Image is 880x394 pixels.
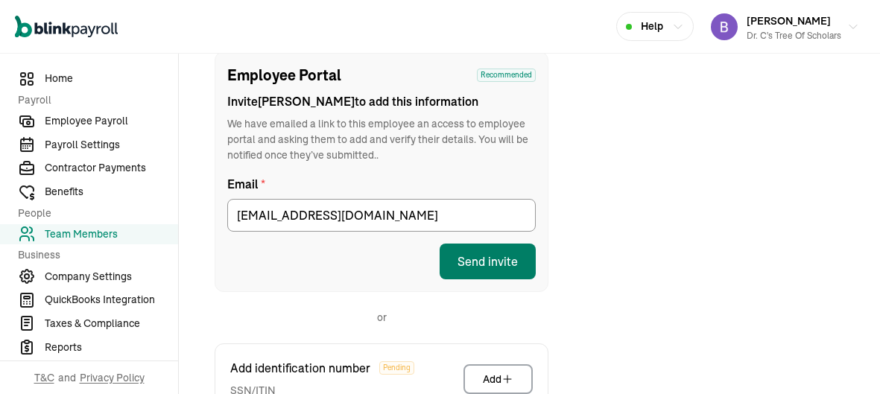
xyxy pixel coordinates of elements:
span: Company Settings [45,269,178,285]
button: Help [616,12,694,41]
span: Reports [45,340,178,355]
span: Pending [379,361,414,375]
button: [PERSON_NAME]Dr. C's Tree of Scholars [705,8,865,45]
span: Taxes & Compliance [45,316,178,331]
span: QuickBooks Integration [45,292,178,308]
span: Payroll [18,92,169,108]
iframe: Chat Widget [805,322,880,394]
span: Invite [PERSON_NAME] to add this information [227,92,536,110]
span: Recommended [477,69,536,82]
span: We have emailed a link to this employee an access to employee portal and asking them to add and v... [227,116,536,163]
span: Benefits [45,184,178,200]
nav: Global [15,5,118,48]
p: or [377,310,387,325]
div: Dr. C's Tree of Scholars [747,29,841,42]
span: Contractor Payments [45,160,178,176]
button: Add [463,364,533,394]
span: People [18,206,169,221]
span: Employee Portal [227,64,341,86]
span: Payroll Settings [45,137,178,153]
span: Add identification number [230,359,370,377]
span: Privacy Policy [80,370,145,385]
span: Home [45,71,178,86]
span: Team Members [45,226,178,242]
span: Employee Payroll [45,113,178,129]
div: Add [483,372,513,387]
label: Email [227,175,536,193]
span: [PERSON_NAME] [747,14,831,28]
button: Send invite [440,244,536,279]
span: Help [641,19,663,34]
span: Business [18,247,169,263]
input: Email [227,199,536,232]
span: T&C [34,370,54,385]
